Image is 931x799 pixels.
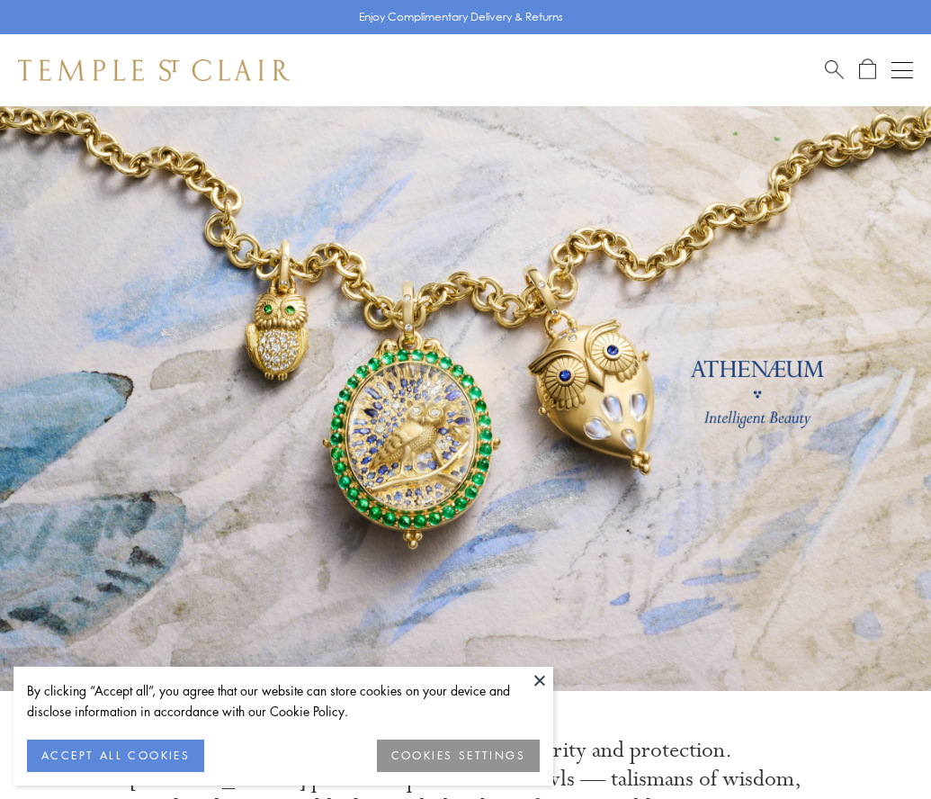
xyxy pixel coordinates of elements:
[859,58,876,81] a: Open Shopping Bag
[27,680,540,722] div: By clicking “Accept all”, you agree that our website can store cookies on your device and disclos...
[825,58,844,81] a: Search
[18,59,290,81] img: Temple St. Clair
[359,8,563,26] p: Enjoy Complimentary Delivery & Returns
[27,740,204,772] button: ACCEPT ALL COOKIES
[377,740,540,772] button: COOKIES SETTINGS
[891,59,913,81] button: Open navigation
